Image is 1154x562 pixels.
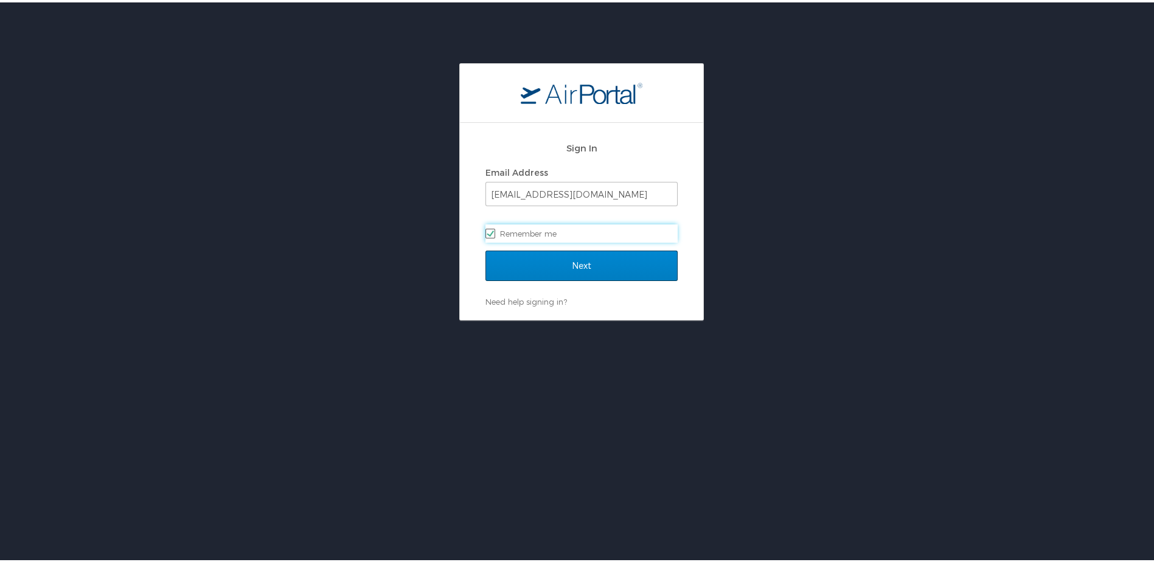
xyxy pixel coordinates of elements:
[485,165,548,175] label: Email Address
[521,80,642,102] img: logo
[485,139,678,153] h2: Sign In
[485,248,678,279] input: Next
[485,222,678,240] label: Remember me
[485,294,567,304] a: Need help signing in?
